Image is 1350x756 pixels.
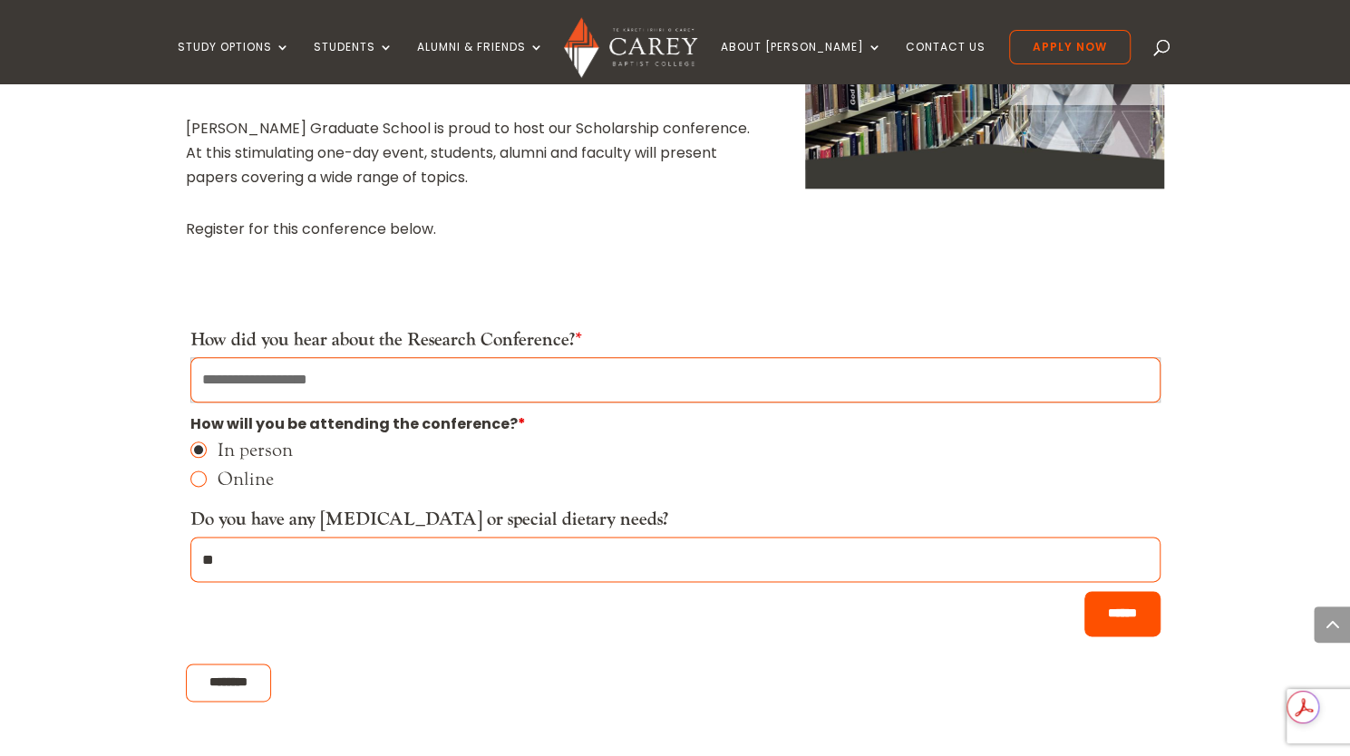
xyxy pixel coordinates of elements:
a: Study Options [178,41,290,83]
a: Alumni & Friends [417,41,544,83]
img: Carey Baptist College [564,17,697,78]
p: [PERSON_NAME] Graduate School is proud to host our Scholarship conference. At this stimulating on... [186,116,752,190]
span: How will you be attending the conference? [190,413,526,434]
label: In person [218,441,1161,459]
a: Contact Us [906,41,986,83]
label: Do you have any [MEDICAL_DATA] or special dietary needs? [190,508,668,531]
label: Online [218,470,1161,488]
label: How did you hear about the Research Conference? [190,328,582,352]
a: Students [314,41,393,83]
p: Register for this conference below. [186,217,752,241]
a: Apply Now [1009,30,1131,64]
a: About [PERSON_NAME] [721,41,882,83]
